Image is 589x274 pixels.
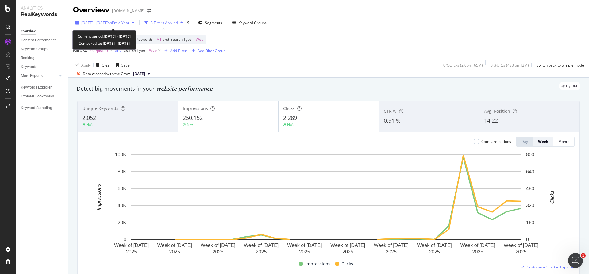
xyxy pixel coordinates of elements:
button: Clear [94,60,111,70]
span: Keywords [136,37,153,42]
text: Week of [DATE] [287,243,322,248]
button: Apply [73,60,91,70]
div: Compare periods [481,139,511,144]
text: Week of [DATE] [330,243,365,248]
div: Overview [73,5,110,15]
b: [DATE] - [DATE] [102,41,130,46]
span: 2,052 [82,114,96,121]
text: Week of [DATE] [460,243,495,248]
button: Segments [196,18,225,28]
span: Segments [205,20,222,25]
text: 480 [526,186,534,191]
span: By URL [566,84,578,88]
button: Keyword Groups [230,18,269,28]
div: Analytics [21,5,63,11]
span: 1 [581,253,586,258]
span: 250,152 [183,114,203,121]
a: Explorer Bookmarks [21,93,64,100]
text: Week of [DATE] [114,243,149,248]
a: Keyword Sampling [21,105,64,111]
button: [DATE] - [DATE]vsPrev. Year [73,18,137,28]
text: 60K [118,186,127,191]
div: Overview [21,28,36,35]
div: Add Filter [170,48,187,53]
span: Search Type [171,37,192,42]
svg: A chart. [83,151,570,258]
text: 2025 [429,249,440,254]
div: Switch back to Simple mode [537,63,584,68]
div: Keywords [21,64,37,70]
button: Add Filter [162,47,187,54]
text: 640 [526,169,534,174]
span: 14.22 [484,117,498,124]
a: Ranking [21,55,64,61]
text: Week of [DATE] [504,243,538,248]
text: 0 [526,237,529,242]
span: Avg. Position [484,108,510,114]
text: Week of [DATE] [417,243,452,248]
div: Apply [81,63,91,68]
div: Keyword Sampling [21,105,52,111]
div: times [185,20,191,26]
div: Keyword Groups [21,46,48,52]
div: Month [558,139,569,144]
span: 0.91 % [384,117,401,124]
text: 2025 [386,249,397,254]
text: 2025 [126,249,137,254]
text: 2025 [516,249,527,254]
span: Search Type [124,48,145,53]
div: Clear [102,63,111,68]
div: N/A [86,122,93,127]
div: Keywords Explorer [21,84,52,91]
span: Impressions [305,260,330,268]
div: 0 % Clicks ( 2K on 165M ) [443,63,483,68]
div: Keyword Groups [238,20,267,25]
span: Clicks [341,260,353,268]
div: Save [121,63,130,68]
button: Week [533,137,553,147]
text: 40K [118,203,127,208]
b: [DATE] - [DATE] [104,34,131,39]
span: = [154,37,156,42]
div: N/A [187,122,193,127]
text: 0 [124,237,126,242]
text: 20K [118,220,127,225]
span: = [87,48,90,53]
span: 2025 Aug. 25th [133,71,145,77]
text: 2025 [342,249,353,254]
div: Day [521,139,528,144]
text: Impressions [96,184,102,210]
a: Keywords Explorer [21,84,64,91]
text: 2025 [256,249,267,254]
span: vs Prev. Year [108,20,129,25]
span: All [157,35,161,44]
a: More Reports [21,73,57,79]
button: and [115,48,121,53]
div: RealKeywords [21,11,63,18]
a: Overview [21,28,64,35]
div: legacy label [559,82,580,90]
span: Impressions [183,105,208,111]
span: Web [149,46,157,55]
text: Week of [DATE] [157,243,192,248]
iframe: Intercom live chat [568,253,583,268]
text: Week of [DATE] [374,243,408,248]
button: Save [114,60,130,70]
text: 2025 [299,249,310,254]
text: 160 [526,220,534,225]
div: Explorer Bookmarks [21,93,54,100]
a: Content Performance [21,37,64,44]
span: [DATE] - [DATE] [81,20,108,25]
div: More Reports [21,73,43,79]
div: Add Filter Group [198,48,225,53]
text: 2025 [169,249,180,254]
text: Clicks [550,191,555,204]
div: 3 Filters Applied [151,20,178,25]
div: N/A [287,122,294,127]
button: Add Filter Group [189,47,225,54]
text: 80K [118,169,127,174]
span: = [146,48,148,53]
span: and [163,37,169,42]
text: 2025 [213,249,224,254]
